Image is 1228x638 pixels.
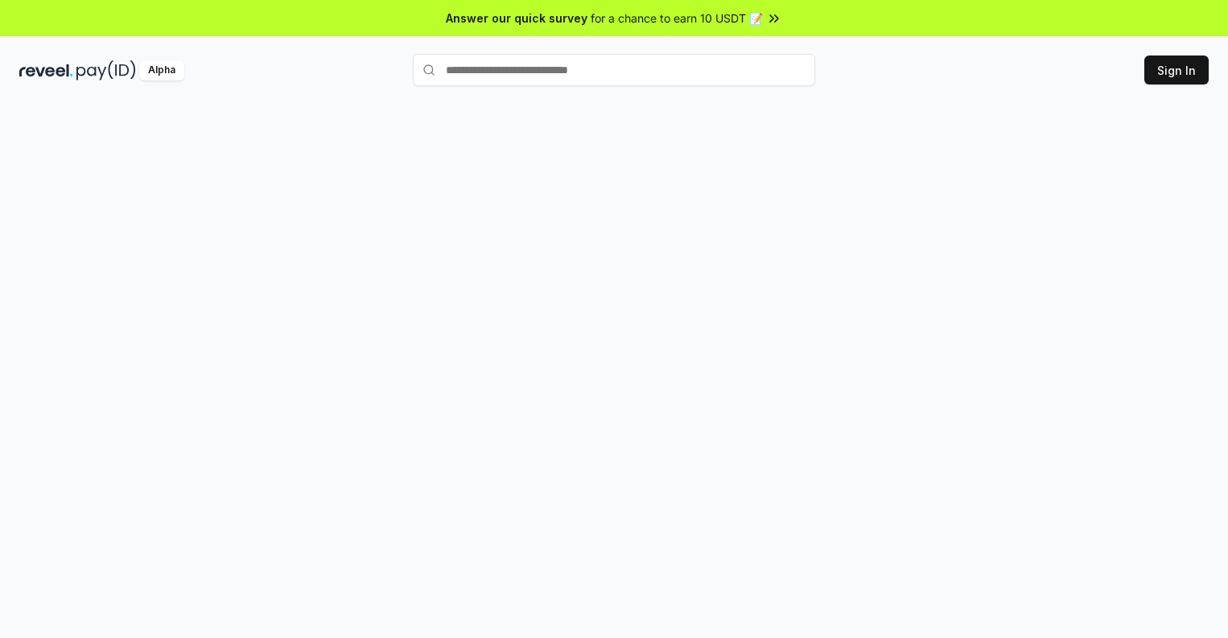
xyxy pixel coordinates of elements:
[591,10,763,27] span: for a chance to earn 10 USDT 📝
[1144,56,1209,84] button: Sign In
[446,10,587,27] span: Answer our quick survey
[139,60,184,80] div: Alpha
[76,60,136,80] img: pay_id
[19,60,73,80] img: reveel_dark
